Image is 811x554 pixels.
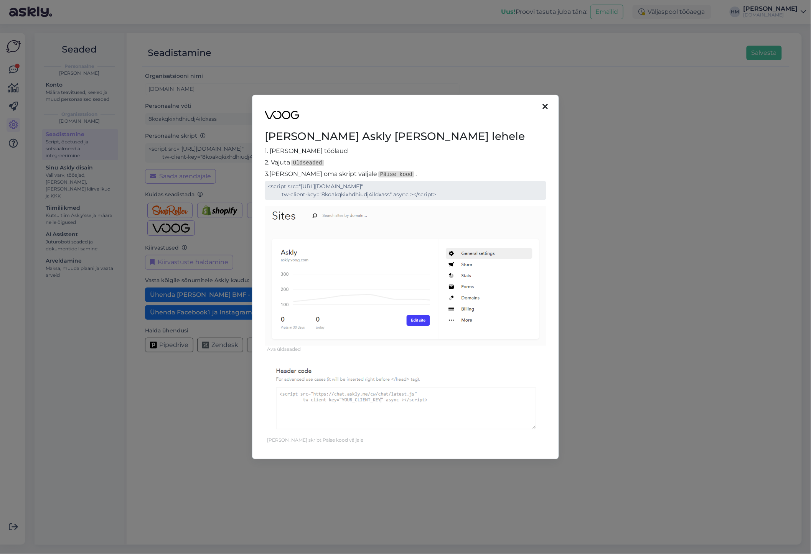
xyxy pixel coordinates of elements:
p: 3.[PERSON_NAME] oma skript väljale . [265,169,546,179]
img: Voog step 2 [265,365,546,437]
h2: [PERSON_NAME] Askly [PERSON_NAME] lehele [265,129,546,143]
p: 1. [PERSON_NAME] töölaud [265,146,546,156]
img: Voog [265,110,299,120]
img: Voog step 1 [265,206,546,346]
code: Üldseaded [291,160,324,166]
textarea: <script src="[URL][DOMAIN_NAME]" tw-client-key="8koakqkixhdhiudj4ildxass" async ></script> [265,181,546,200]
figcaption: [PERSON_NAME] skript Päise kood väljale [267,437,546,444]
p: 2. Vajuta [265,158,546,167]
figcaption: Ava üldseaded [267,346,546,353]
code: Päise kood [378,171,414,178]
